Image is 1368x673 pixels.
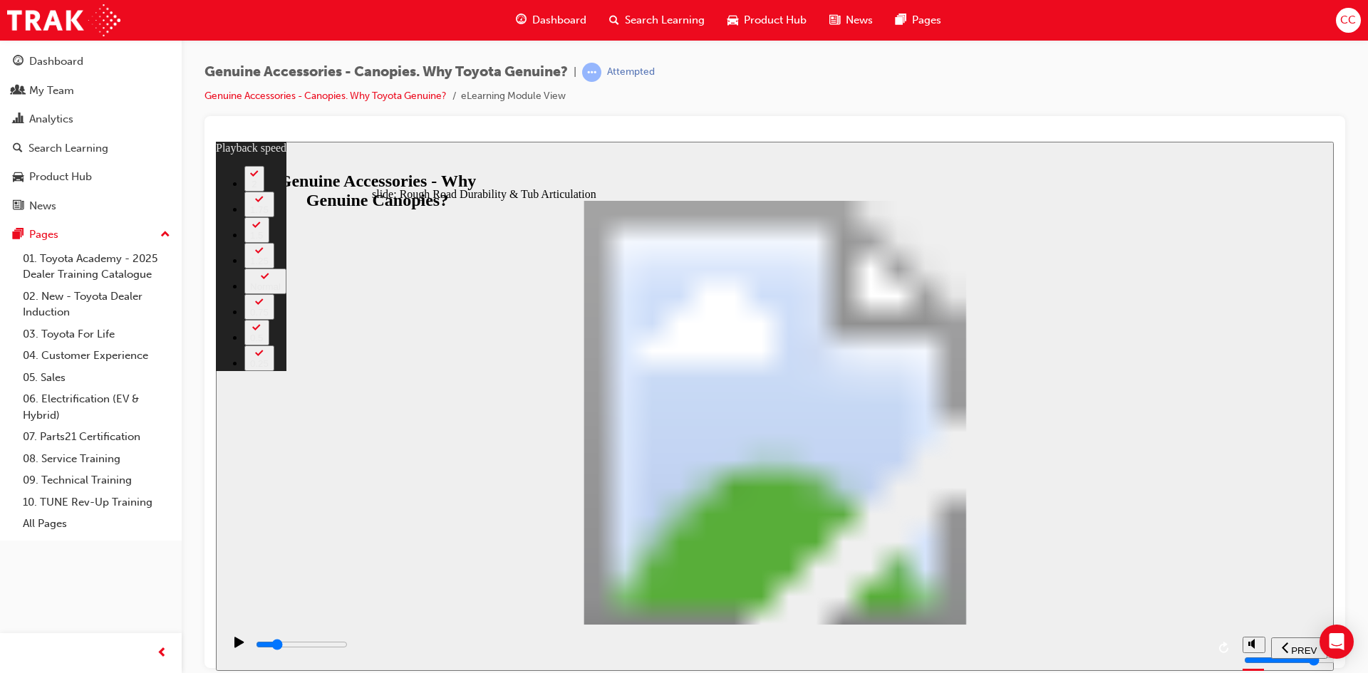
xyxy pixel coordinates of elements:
[17,323,176,345] a: 03. Toyota For Life
[28,24,48,50] button: 2
[13,85,24,98] span: people-icon
[582,63,601,82] span: learningRecordVerb_ATTEMPT-icon
[846,12,873,28] span: News
[17,286,176,323] a: 02. New - Toyota Dealer Induction
[625,12,705,28] span: Search Learning
[998,496,1020,517] button: replay
[7,494,31,518] button: play/pause
[1075,504,1101,514] span: PREV
[17,367,176,389] a: 05. Sales
[912,12,941,28] span: Pages
[609,11,619,29] span: search-icon
[29,198,56,214] div: News
[29,53,83,70] div: Dashboard
[17,491,176,513] a: 10. TUNE Rev-Up Training
[34,37,43,48] div: 2
[29,169,92,185] div: Product Hub
[157,645,167,662] span: prev-icon
[28,140,108,157] div: Search Learning
[516,11,527,29] span: guage-icon
[1336,8,1361,33] button: CC
[17,248,176,286] a: 01. Toyota Academy - 2025 Dealer Training Catalogue
[7,4,120,36] img: Trak
[17,426,176,448] a: 07. Parts21 Certification
[6,135,176,162] a: Search Learning
[1027,483,1048,529] div: misc controls
[204,90,447,102] a: Genuine Accessories - Canopies. Why Toyota Genuine?
[896,11,906,29] span: pages-icon
[160,226,170,244] span: up-icon
[17,388,176,426] a: 06. Electrification (EV & Hybrid)
[17,345,176,367] a: 04. Customer Experience
[716,6,818,35] a: car-iconProduct Hub
[6,193,176,219] a: News
[884,6,953,35] a: pages-iconPages
[13,113,24,126] span: chart-icon
[204,64,568,80] span: Genuine Accessories - Canopies. Why Toyota Genuine?
[7,483,1020,529] div: playback controls
[17,469,176,491] a: 09. Technical Training
[29,226,58,243] div: Pages
[6,48,176,75] a: Dashboard
[1055,483,1111,529] nav: slide navigation
[532,12,586,28] span: Dashboard
[6,221,176,248] button: Pages
[29,83,74,99] div: My Team
[40,497,132,508] input: slide progress
[1320,625,1354,659] div: Open Intercom Messenger
[6,46,176,221] button: DashboardMy TeamAnalyticsSearch LearningProduct HubNews
[1340,12,1356,28] span: CC
[1027,495,1050,511] button: volume
[829,11,840,29] span: news-icon
[29,111,73,127] div: Analytics
[13,171,24,184] span: car-icon
[744,12,807,28] span: Product Hub
[1028,513,1120,524] input: volume
[6,106,176,132] a: Analytics
[1055,496,1111,517] button: previous
[607,66,655,79] div: Attempted
[574,64,576,80] span: |
[6,78,176,104] a: My Team
[17,448,176,470] a: 08. Service Training
[13,56,24,68] span: guage-icon
[727,11,738,29] span: car-icon
[13,142,23,155] span: search-icon
[598,6,716,35] a: search-iconSearch Learning
[13,229,24,241] span: pages-icon
[6,164,176,190] a: Product Hub
[13,200,24,213] span: news-icon
[17,513,176,535] a: All Pages
[504,6,598,35] a: guage-iconDashboard
[461,88,566,105] li: eLearning Module View
[818,6,884,35] a: news-iconNews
